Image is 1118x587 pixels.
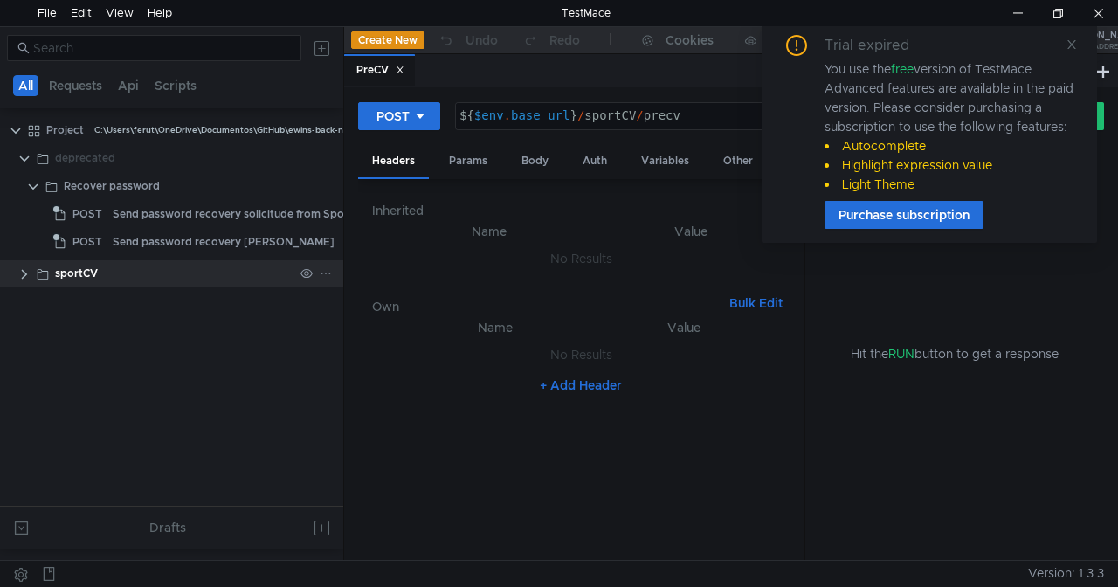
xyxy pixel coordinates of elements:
button: POST [358,102,440,130]
button: Scripts [149,75,202,96]
span: RUN [888,346,914,362]
nz-embed-empty: No Results [550,347,612,363]
li: Autocomplete [825,136,1076,155]
div: deprecated [55,145,115,171]
button: All [13,75,38,96]
span: Version: 1.3.3 [1028,561,1104,586]
div: Project [46,117,84,143]
nz-embed-empty: No Results [550,251,612,266]
button: Bulk Edit [722,293,790,314]
button: Purchase subscription [825,201,983,229]
div: Auth [569,145,621,177]
div: Params [435,145,501,177]
div: Other [709,145,767,177]
div: Undo [466,30,498,51]
button: Api [113,75,144,96]
th: Value [591,221,790,242]
div: Send password recovery solicitude from Sportsman [113,201,380,227]
button: Undo [424,27,510,53]
div: PreCV [356,61,404,79]
h6: Inherited [372,200,790,221]
div: Headers [358,145,429,179]
div: Send password recovery [PERSON_NAME] [113,229,335,255]
div: Body [507,145,562,177]
div: Redo [549,30,580,51]
li: Light Theme [825,175,1076,194]
span: Hit the button to get a response [851,344,1059,363]
div: Recover password [64,173,160,199]
th: Name [386,221,591,242]
div: POST [376,107,410,126]
div: C:\Users\ferut\OneDrive\Documentos\GitHub\ewins-back-nest\docs\Project [94,117,411,143]
input: Search... [33,38,291,58]
h6: Own [372,296,723,317]
span: GET [46,557,68,584]
div: Trial expired [825,35,930,56]
div: Cookies [666,30,714,51]
div: You use the version of TestMace. Advanced features are available in the paid version. Please cons... [825,59,1076,194]
div: Scratch 1 [79,557,126,584]
button: + Add Header [533,375,629,396]
button: Redo [510,27,592,53]
li: Highlight expression value [825,155,1076,175]
span: POST [72,201,102,227]
button: Create New [351,31,424,49]
th: Value [591,317,776,338]
th: Name [400,317,591,338]
div: Drafts [149,517,186,538]
div: Variables [627,145,703,177]
div: sportCV [55,260,98,287]
span: POST [72,229,102,255]
button: Requests [44,75,107,96]
span: free [891,61,914,77]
